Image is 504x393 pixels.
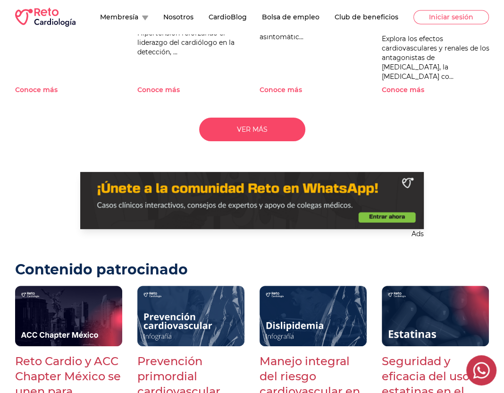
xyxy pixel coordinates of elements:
img: Prevención primordial cardiovascular [137,286,244,346]
p: Conoce más [137,85,180,94]
button: Nosotros [163,12,193,22]
button: Conoce más [137,85,196,94]
button: Bolsa de empleo [262,12,319,22]
button: CardioBlog [209,12,247,22]
p: Conoce más [260,85,302,94]
button: Conoce más [382,85,441,94]
button: Iniciar sesión [413,10,489,24]
img: RETO Cardio Logo [15,8,76,26]
img: Reto Cardio y ACC Chapter México se unen para fortalecer la comunidad cardiológica de México y LATAM [15,286,122,346]
p: Conoce más [15,85,58,94]
p: Explora los efectos cardiovasculares y renales de los antagonistas de [MEDICAL_DATA], la [MEDICAL... [382,34,495,81]
button: Conoce más [260,85,319,94]
a: VER MÁS [199,118,305,141]
img: Ad - web | blog | banner | reto comunidad whatsapp | 2025-08-28 | 1 [80,172,424,229]
button: Membresía [100,12,148,22]
p: Conmemora el Día Mundial de la Hipertensión reforzando el liderazgo del cardiólogo en la detecció... [137,19,251,57]
img: Seguridad y eficacia del uso de estatinas en el paciente renal [382,286,489,346]
img: Manejo integral del riesgo cardiovascular en pacientes con dislipidemia [260,286,367,346]
button: Conoce más [15,85,74,94]
button: Club de beneficios [335,12,398,22]
p: Conoce más [382,85,424,94]
p: Ads [80,229,424,239]
h3: Contenido patrocinado [15,261,489,278]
